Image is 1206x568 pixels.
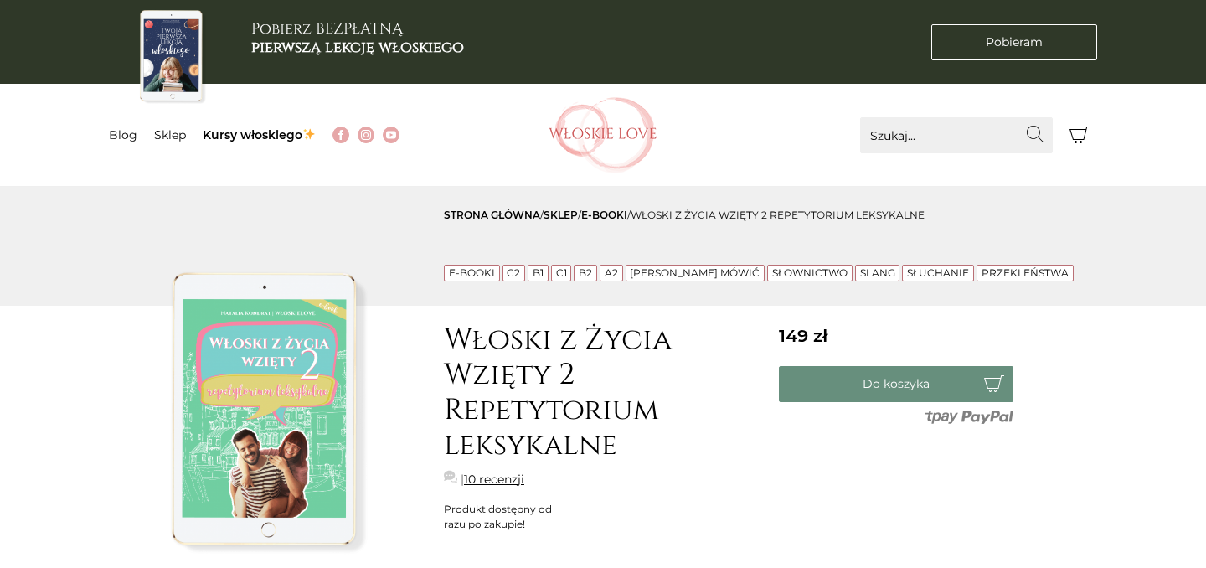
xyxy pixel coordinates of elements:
a: A2 [605,266,618,279]
a: E-booki [581,209,627,221]
input: Szukaj... [860,117,1053,153]
a: sklep [544,209,578,221]
a: Pobieram [931,24,1097,60]
h3: Pobierz BEZPŁATNĄ [251,20,464,56]
button: Koszyk [1061,117,1097,153]
b: pierwszą lekcję włoskiego [251,37,464,58]
a: Sklep [154,127,186,142]
a: 10 recenzji [464,471,524,488]
a: [PERSON_NAME] mówić [630,266,760,279]
img: ✨ [303,128,315,140]
a: Słownictwo [772,266,848,279]
a: Strona główna [444,209,540,221]
h1: Włoski z Życia Wzięty 2 Repetytorium leksykalne [444,323,762,463]
a: Slang [860,266,895,279]
span: 149 [779,325,827,346]
div: Produkt dostępny od razu po zakupie! [444,502,571,532]
img: Włoskielove [549,97,657,173]
a: Słuchanie [907,266,969,279]
span: Włoski z Życia Wzięty 2 Repetytorium leksykalne [631,209,925,221]
button: Do koszyka [779,366,1013,402]
a: C1 [556,266,567,279]
a: E-booki [449,266,495,279]
a: B2 [579,266,592,279]
a: Kursy włoskiego [203,127,316,142]
a: C2 [507,266,520,279]
span: Pobieram [986,34,1043,51]
span: / / / [444,209,925,221]
a: Przekleństwa [982,266,1069,279]
a: Blog [109,127,137,142]
a: B1 [533,266,544,279]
